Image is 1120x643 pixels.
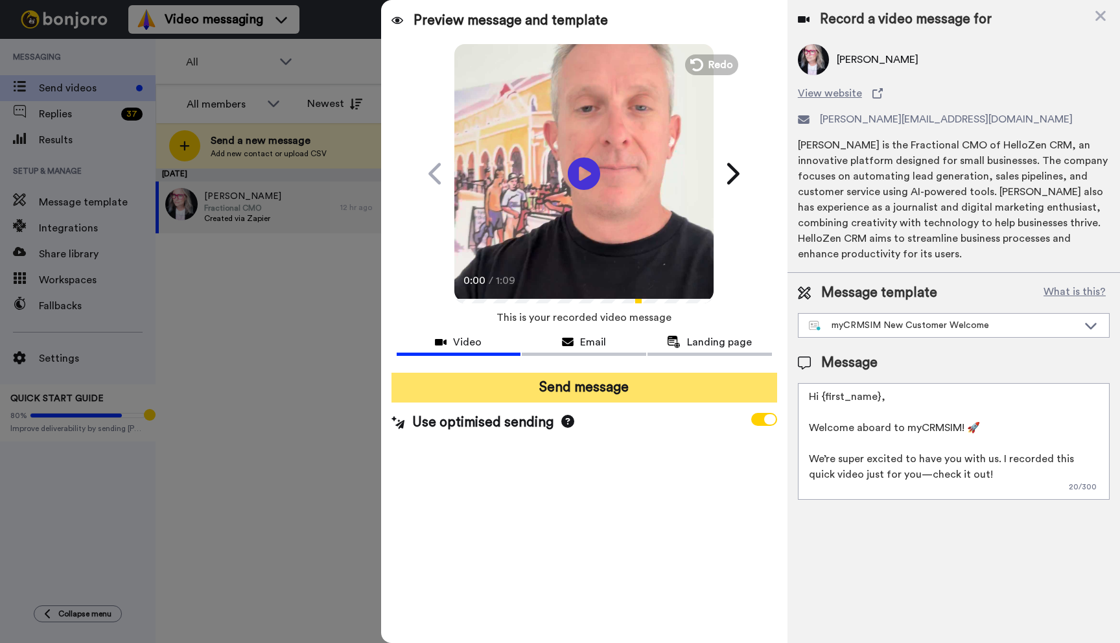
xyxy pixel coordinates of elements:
[489,273,493,288] span: /
[391,373,777,403] button: Send message
[798,137,1110,262] div: [PERSON_NAME] is the Fractional CMO of HelloZen CRM, an innovative platform designed for small bu...
[412,413,554,432] span: Use optimised sending
[821,353,878,373] span: Message
[809,319,1078,332] div: myCRMSIM New Customer Welcome
[1040,283,1110,303] button: What is this?
[798,383,1110,500] textarea: Hi {first_name}, Welcome aboard to myCRMSIM! 🚀 We’re super excited to have you with us. I recorde...
[809,321,821,331] img: nextgen-template.svg
[496,273,519,288] span: 1:09
[463,273,486,288] span: 0:00
[687,334,752,350] span: Landing page
[580,334,606,350] span: Email
[820,111,1073,127] span: [PERSON_NAME][EMAIL_ADDRESS][DOMAIN_NAME]
[453,334,482,350] span: Video
[496,303,671,332] span: This is your recorded video message
[798,86,862,101] span: View website
[821,283,937,303] span: Message template
[798,86,1110,101] a: View website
